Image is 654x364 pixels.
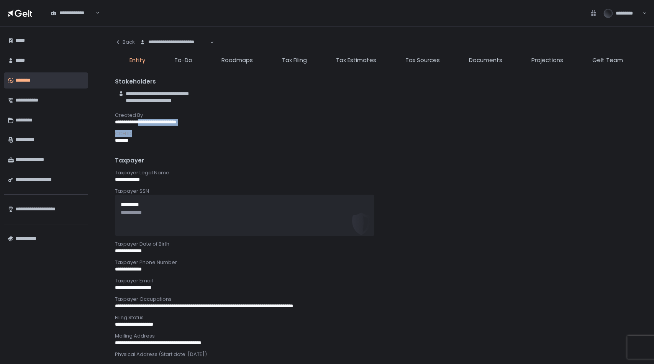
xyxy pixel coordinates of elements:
[115,112,643,119] div: Created By
[46,5,100,21] div: Search for option
[115,314,643,321] div: Filing Status
[115,34,135,50] button: Back
[336,56,376,65] span: Tax Estimates
[115,277,643,284] div: Taxpayer Email
[115,169,643,176] div: Taxpayer Legal Name
[140,46,209,53] input: Search for option
[405,56,440,65] span: Tax Sources
[174,56,192,65] span: To-Do
[221,56,253,65] span: Roadmaps
[115,351,643,358] div: Physical Address (Start date: [DATE])
[115,77,643,86] div: Stakeholders
[115,39,135,46] div: Back
[129,56,145,65] span: Entity
[282,56,307,65] span: Tax Filing
[115,241,643,248] div: Taxpayer Date of Birth
[115,188,643,195] div: Taxpayer SSN
[115,296,643,303] div: Taxpayer Occupations
[115,333,643,339] div: Mailing Address
[115,259,643,266] div: Taxpayer Phone Number
[51,16,95,24] input: Search for option
[469,56,502,65] span: Documents
[592,56,623,65] span: Gelt Team
[531,56,563,65] span: Projections
[115,156,643,165] div: Taxpayer
[135,34,214,50] div: Search for option
[115,130,643,137] div: CCH ID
